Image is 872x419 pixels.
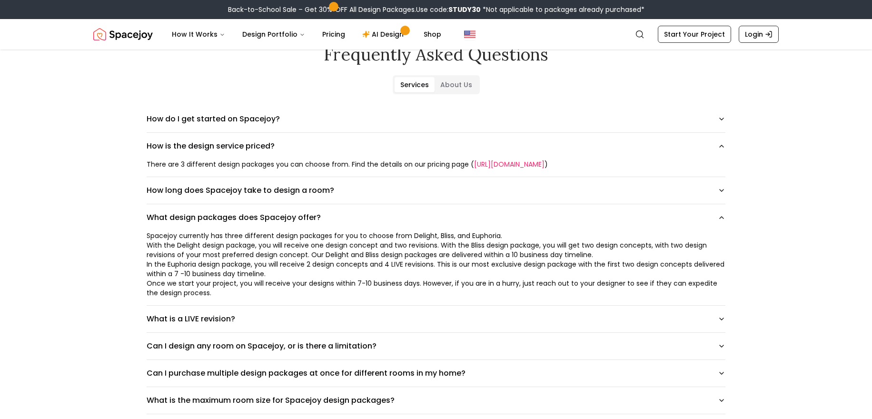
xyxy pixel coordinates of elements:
[147,259,725,279] p: In the Euphoria design package, you will receive 2 design concepts and 4 LIVE revisions. This is ...
[435,77,478,92] button: About Us
[147,279,725,298] p: Once we start your project, you will receive your designs within 7-10 business days. However, if ...
[147,333,725,359] button: Can I design any room on Spacejoy, or is there a limitation?
[93,25,153,44] img: Spacejoy Logo
[147,106,725,132] button: How do I get started on Spacejoy?
[93,25,153,44] a: Spacejoy
[147,240,725,259] p: With the Delight design package, you will receive one design concept and two revisions. With the ...
[395,77,435,92] button: Services
[93,19,779,50] nav: Global
[315,25,353,44] a: Pricing
[147,231,725,305] div: What design packages does Spacejoy offer?
[147,160,725,177] div: How is the design service priced?
[235,25,313,44] button: Design Portfolio
[147,133,725,160] button: How is the design service priced?
[147,204,725,231] button: What design packages does Spacejoy offer?
[481,5,644,14] span: *Not applicable to packages already purchased*
[164,25,449,44] nav: Main
[147,387,725,414] button: What is the maximum room size for Spacejoy design packages?
[147,306,725,332] button: What is a LIVE revision?
[739,26,779,43] a: Login
[147,231,725,240] p: Spacejoy currently has three different design packages for you to choose from Delight, Bliss, and...
[101,45,771,64] h2: Frequently asked questions
[416,25,449,44] a: Shop
[474,160,545,169] a: [URL][DOMAIN_NAME]
[448,5,481,14] b: STUDY30
[147,160,725,169] div: There are 3 different design packages you can choose from. Find the details on our pricing page ( )
[355,25,414,44] a: AI Design
[101,30,771,64] div: Help
[164,25,233,44] button: How It Works
[147,360,725,387] button: Can I purchase multiple design packages at once for different rooms in my home?
[147,177,725,204] button: How long does Spacejoy take to design a room?
[416,5,481,14] span: Use code:
[228,5,644,14] div: Back-to-School Sale – Get 30% OFF All Design Packages.
[658,26,731,43] a: Start Your Project
[464,29,476,40] img: United States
